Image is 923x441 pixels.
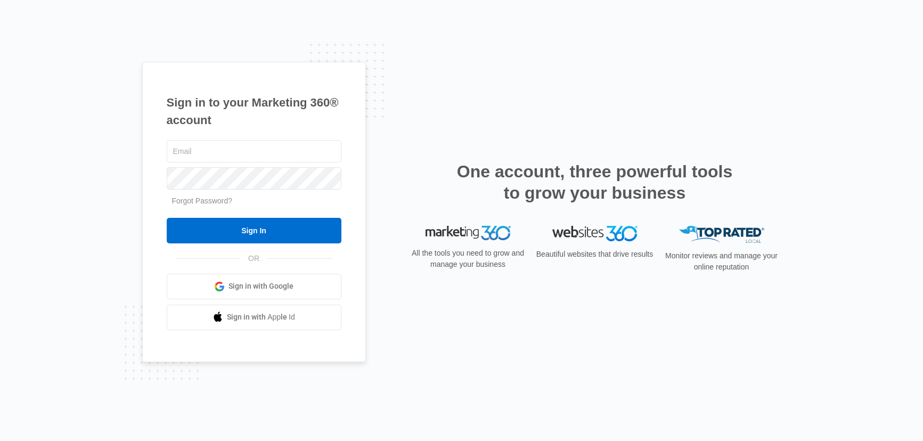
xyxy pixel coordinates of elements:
a: Sign in with Apple Id [167,305,341,330]
h1: Sign in to your Marketing 360® account [167,94,341,129]
input: Sign In [167,218,341,243]
img: Marketing 360 [426,226,511,241]
span: Sign in with Apple Id [227,312,295,323]
h2: One account, three powerful tools to grow your business [454,161,736,203]
p: Beautiful websites that drive results [535,249,655,260]
span: OR [241,253,267,264]
img: Top Rated Local [679,226,764,243]
a: Sign in with Google [167,274,341,299]
img: Websites 360 [552,226,638,241]
input: Email [167,140,341,162]
p: All the tools you need to grow and manage your business [409,248,528,270]
a: Forgot Password? [172,197,233,205]
p: Monitor reviews and manage your online reputation [662,250,781,273]
span: Sign in with Google [228,281,293,292]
